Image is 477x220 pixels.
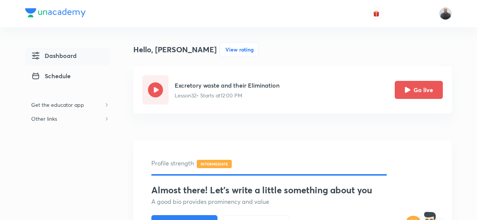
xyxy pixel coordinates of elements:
img: Company Logo [25,8,86,17]
h5: Profile strength [151,159,434,168]
a: Schedule [25,68,109,86]
p: Lesson 32 • Starts at 12:00 PM [175,91,279,99]
img: Mukesh Sharma [439,7,452,20]
h6: Other links [25,112,63,126]
button: avatar [370,8,382,20]
h3: Almost there! Let's write a little something about you [151,185,434,196]
h4: Hello, [PERSON_NAME] [133,44,217,55]
button: Go live [395,81,443,99]
span: Schedule [31,71,71,80]
button: View rating [220,42,259,57]
h6: Get the educator app [25,98,90,112]
h5: A good bio provides prominency and value [151,197,434,206]
a: Company Logo [25,8,86,19]
a: Dashboard [25,48,109,65]
span: INTERMEDIATE [197,160,232,168]
img: avatar [373,10,380,17]
h5: Excretory waste and their Elimination [175,81,279,90]
span: Dashboard [31,51,77,60]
